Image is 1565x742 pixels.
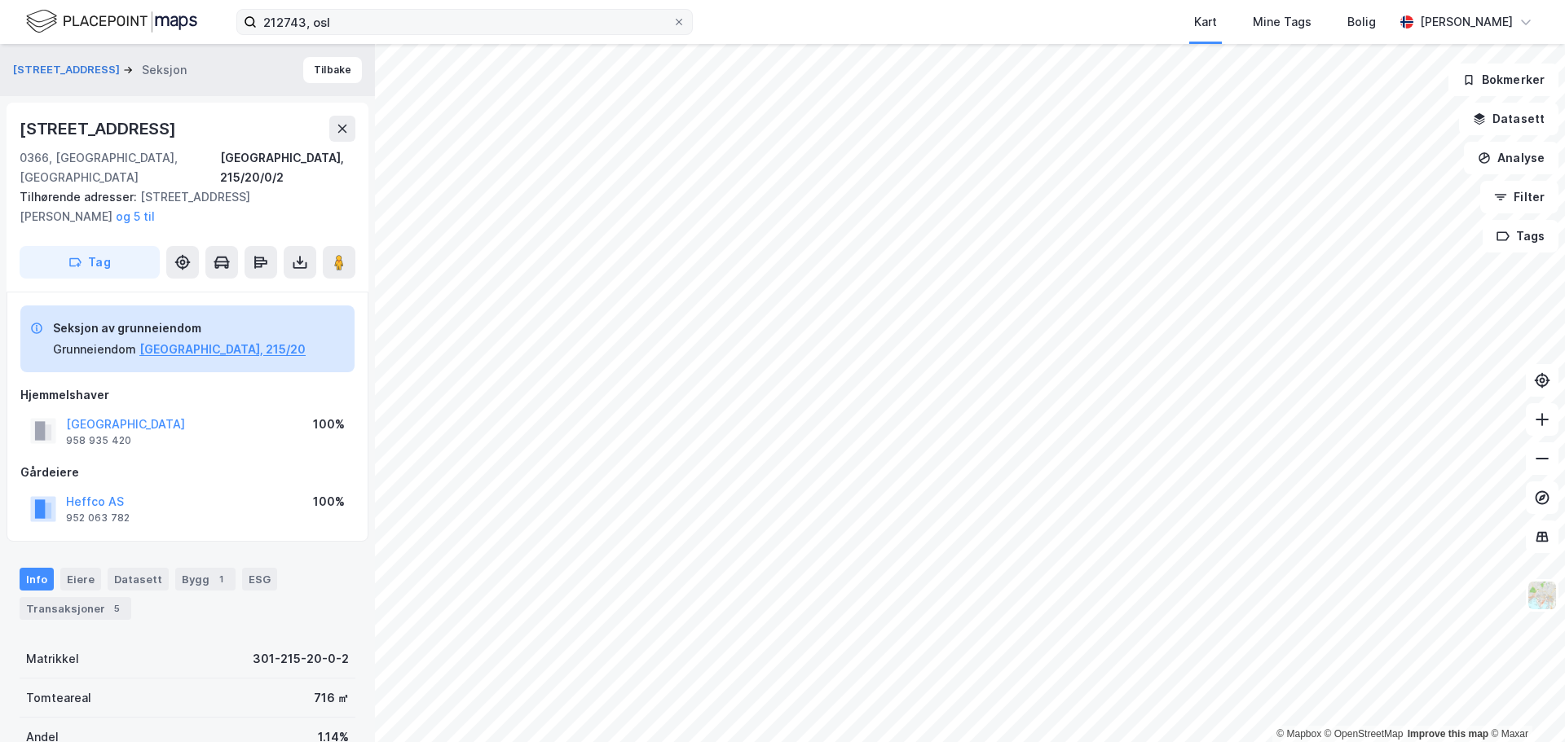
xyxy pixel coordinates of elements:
[1483,664,1565,742] div: Kontrollprogram for chat
[257,10,672,34] input: Søk på adresse, matrikkel, gårdeiere, leietakere eller personer
[20,190,140,204] span: Tilhørende adresser:
[13,62,123,78] button: [STREET_ADDRESS]
[139,340,306,359] button: [GEOGRAPHIC_DATA], 215/20
[242,568,277,591] div: ESG
[1253,12,1312,32] div: Mine Tags
[1483,220,1558,252] button: Tags
[66,434,131,447] div: 958 935 420
[1325,728,1404,740] a: OpenStreetMap
[53,318,306,338] div: Seksjon av grunneiendom
[1448,64,1558,96] button: Bokmerker
[20,385,355,405] div: Hjemmelshaver
[20,597,131,620] div: Transaksjoner
[1480,181,1558,213] button: Filter
[253,649,349,669] div: 301-215-20-0-2
[20,568,54,591] div: Info
[108,600,125,617] div: 5
[142,60,187,80] div: Seksjon
[26,649,79,669] div: Matrikkel
[1459,103,1558,135] button: Datasett
[20,116,179,142] div: [STREET_ADDRESS]
[175,568,236,591] div: Bygg
[313,492,345,511] div: 100%
[1483,664,1565,742] iframe: Chat Widget
[1420,12,1513,32] div: [PERSON_NAME]
[1408,728,1488,740] a: Improve this map
[1276,728,1321,740] a: Mapbox
[1347,12,1376,32] div: Bolig
[26,688,91,708] div: Tomteareal
[1194,12,1217,32] div: Kart
[20,463,355,482] div: Gårdeiere
[303,57,362,83] button: Tilbake
[20,148,220,187] div: 0366, [GEOGRAPHIC_DATA], [GEOGRAPHIC_DATA]
[313,415,345,434] div: 100%
[66,511,130,525] div: 952 063 782
[1464,142,1558,174] button: Analyse
[1527,580,1558,611] img: Z
[26,7,197,36] img: logo.f888ab2527a4732fd821a326f86c7f29.svg
[20,187,342,226] div: [STREET_ADDRESS][PERSON_NAME]
[213,571,229,587] div: 1
[53,340,136,359] div: Grunneiendom
[220,148,355,187] div: [GEOGRAPHIC_DATA], 215/20/0/2
[20,246,160,279] button: Tag
[108,568,169,591] div: Datasett
[60,568,101,591] div: Eiere
[314,688,349,708] div: 716 ㎡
